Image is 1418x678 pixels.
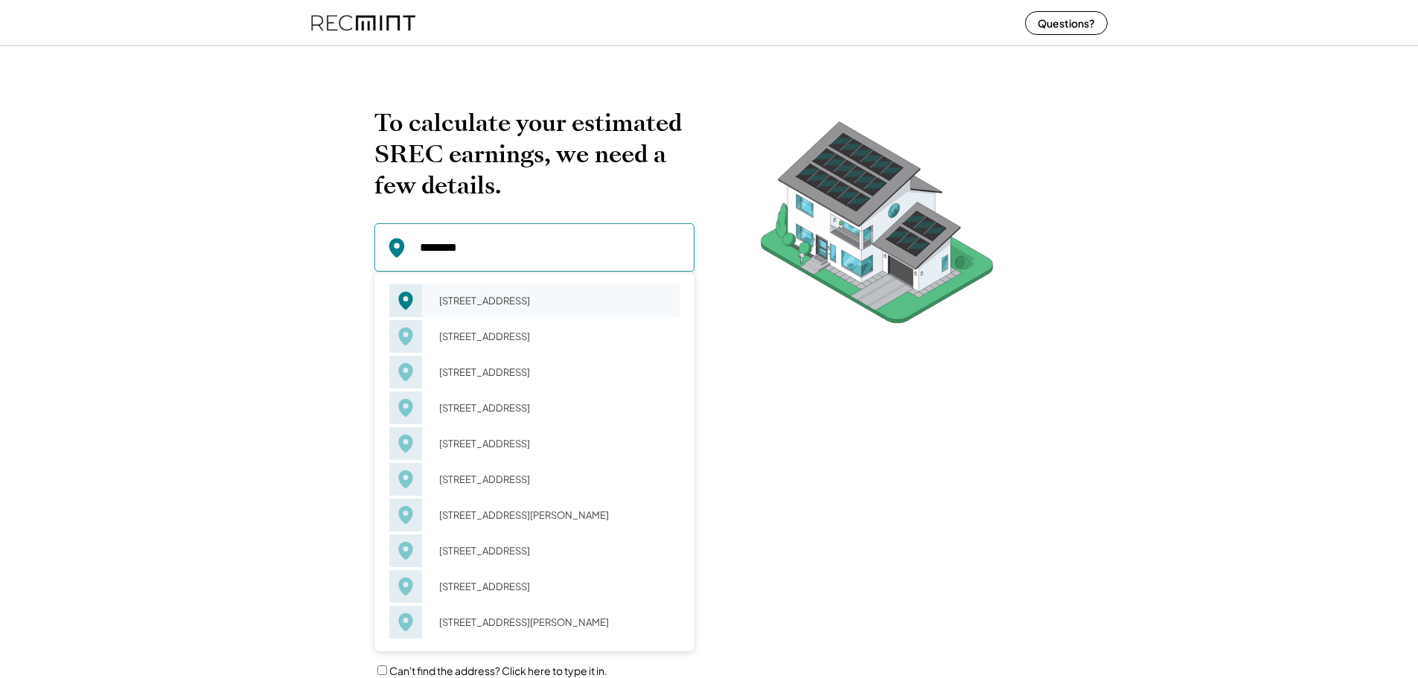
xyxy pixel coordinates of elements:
div: [STREET_ADDRESS] [429,397,680,418]
div: [STREET_ADDRESS] [429,326,680,347]
div: [STREET_ADDRESS] [429,290,680,311]
div: [STREET_ADDRESS][PERSON_NAME] [429,505,680,525]
div: [STREET_ADDRESS] [429,469,680,490]
img: RecMintArtboard%207.png [732,107,1022,346]
div: [STREET_ADDRESS] [429,362,680,383]
div: [STREET_ADDRESS] [429,433,680,454]
h2: To calculate your estimated SREC earnings, we need a few details. [374,107,694,201]
div: [STREET_ADDRESS] [429,576,680,597]
div: [STREET_ADDRESS] [429,540,680,561]
label: Can't find the address? Click here to type it in. [389,664,607,677]
button: Questions? [1025,11,1108,35]
img: recmint-logotype%403x%20%281%29.jpeg [311,3,415,42]
div: [STREET_ADDRESS][PERSON_NAME] [429,612,680,633]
